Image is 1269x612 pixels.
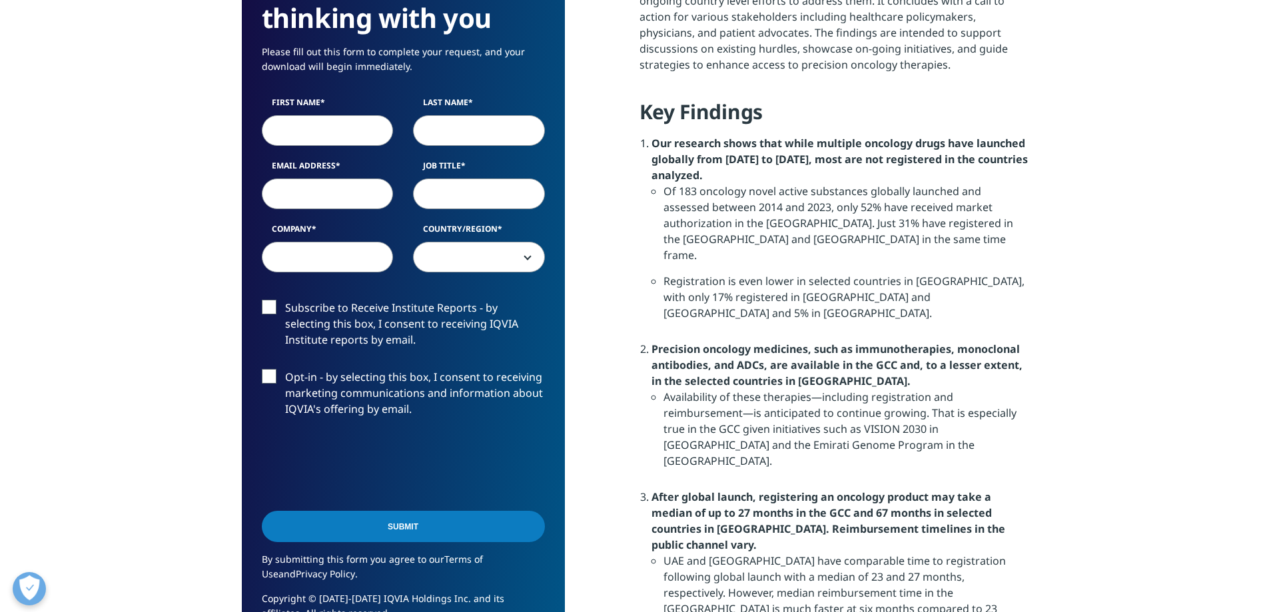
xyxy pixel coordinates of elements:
[296,567,355,580] a: Privacy Policy
[651,342,1023,388] strong: Precision oncology medicines, such as immunotherapies, monoclonal antibodies, and ADCs, are avail...
[413,223,545,242] label: Country/Region
[13,572,46,605] button: Open Preferences
[663,183,1028,273] li: Of 183 oncology novel active substances globally launched and assessed between 2014 and 2023, onl...
[651,489,1005,552] strong: After global launch, registering an oncology product may take a median of up to 27 months in the ...
[262,45,545,84] p: Please fill out this form to complete your request, and your download will begin immediately.
[413,97,545,115] label: Last Name
[413,160,545,178] label: Job Title
[262,552,545,591] p: By submitting this form you agree to our and .
[262,223,394,242] label: Company
[651,136,1028,182] strong: Our research shows that while multiple oncology drugs have launched globally from [DATE] to [DATE...
[262,369,545,424] label: Opt-in - by selecting this box, I consent to receiving marketing communications and information a...
[262,511,545,542] input: Submit
[262,300,545,355] label: Subscribe to Receive Institute Reports - by selecting this box, I consent to receiving IQVIA Inst...
[663,273,1028,331] li: Registration is even lower in selected countries in [GEOGRAPHIC_DATA], with only 17% registered i...
[262,438,464,490] iframe: reCAPTCHA
[262,97,394,115] label: First Name
[639,99,1028,135] h4: Key Findings
[262,160,394,178] label: Email Address
[663,389,1028,479] li: Availability of these therapies—including registration and reimbursement—is anticipated to contin...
